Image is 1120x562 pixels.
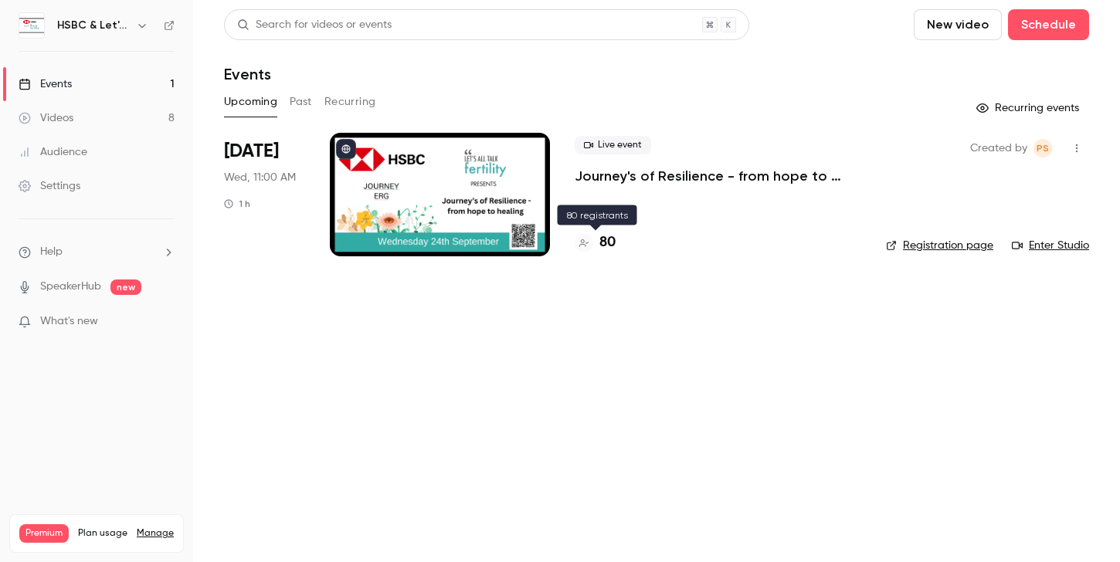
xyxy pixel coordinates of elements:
[970,139,1027,157] span: Created by
[575,167,861,185] a: Journey's of Resilience - from hope to healing
[40,279,101,295] a: SpeakerHub
[1037,139,1049,157] span: Ps
[110,279,141,295] span: new
[914,9,1002,40] button: New video
[969,96,1089,120] button: Recurring events
[324,90,376,114] button: Recurring
[290,90,312,114] button: Past
[40,313,98,330] span: What's new
[19,144,87,160] div: Audience
[224,198,250,210] div: 1 h
[19,524,69,543] span: Premium
[575,136,651,154] span: Live event
[886,238,993,253] a: Registration page
[19,110,73,126] div: Videos
[57,18,130,33] h6: HSBC & Let's All Talk Fertility
[137,527,174,540] a: Manage
[599,232,616,253] h4: 80
[224,65,271,83] h1: Events
[575,232,616,253] a: 80
[156,315,175,329] iframe: Noticeable Trigger
[224,133,305,256] div: Sep 24 Wed, 11:00 AM (Europe/London)
[1033,139,1052,157] span: Phil spurr
[19,76,72,92] div: Events
[224,139,279,164] span: [DATE]
[1012,238,1089,253] a: Enter Studio
[19,244,175,260] li: help-dropdown-opener
[19,13,44,38] img: HSBC & Let's All Talk Fertility
[224,170,296,185] span: Wed, 11:00 AM
[40,244,63,260] span: Help
[224,90,277,114] button: Upcoming
[19,178,80,194] div: Settings
[78,527,127,540] span: Plan usage
[237,17,392,33] div: Search for videos or events
[1008,9,1089,40] button: Schedule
